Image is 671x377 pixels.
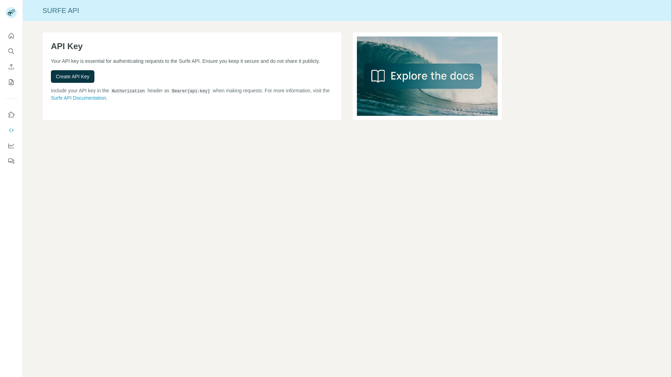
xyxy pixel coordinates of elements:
[171,89,211,94] code: Bearer {api-key}
[51,58,333,65] p: Your API key is essential for authenticating requests to the Surfe API. Ensure you keep it secure...
[51,70,94,83] button: Create API Key
[6,155,17,167] button: Feedback
[6,29,17,42] button: Quick start
[111,89,146,94] code: Authorization
[6,60,17,73] button: Enrich CSV
[6,139,17,152] button: Dashboard
[51,87,333,101] p: Include your API key in the header as when making requests. For more information, visit the .
[6,108,17,121] button: Use Surfe on LinkedIn
[6,45,17,58] button: Search
[23,6,671,15] div: Surfe API
[51,41,333,52] h1: API Key
[6,124,17,137] button: Use Surfe API
[51,95,106,101] a: Surfe API Documentation
[6,76,17,88] button: My lists
[56,73,89,80] span: Create API Key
